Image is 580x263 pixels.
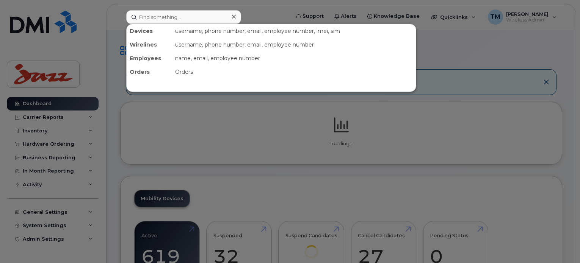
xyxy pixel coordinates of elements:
[127,51,172,65] div: Employees
[127,38,172,51] div: Wirelines
[172,38,416,51] div: username, phone number, email, employee number
[127,24,172,38] div: Devices
[172,24,416,38] div: username, phone number, email, employee number, imei, sim
[127,65,172,79] div: Orders
[172,65,416,79] div: Orders
[172,51,416,65] div: name, email, employee number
